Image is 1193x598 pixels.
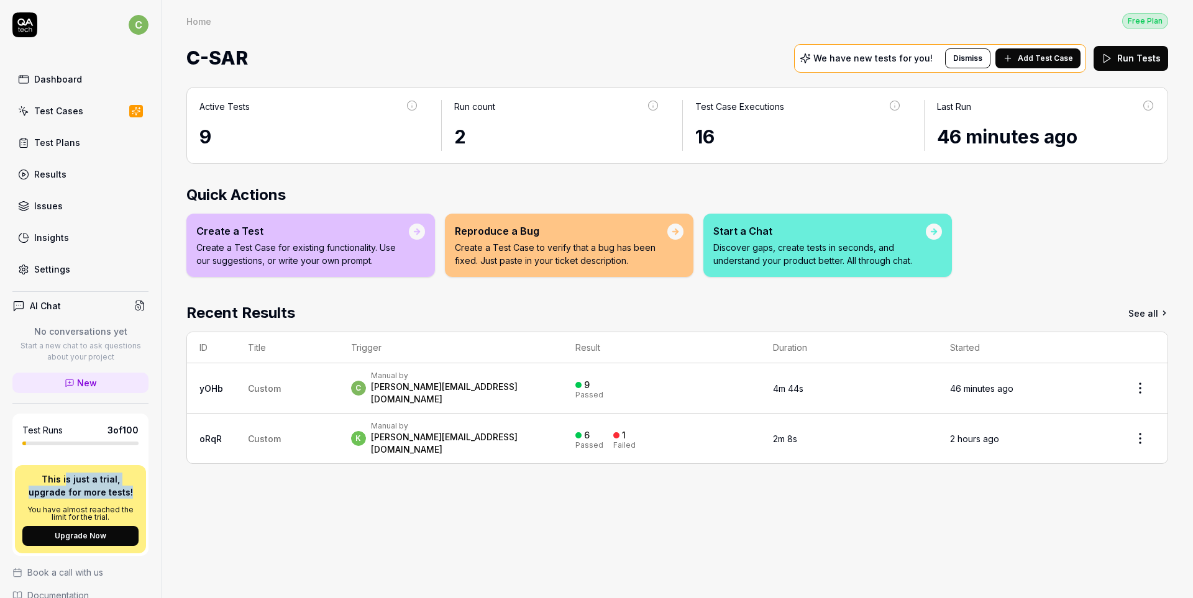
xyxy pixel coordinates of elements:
span: c [351,381,366,396]
th: Started [938,332,1113,363]
a: Book a call with us [12,566,149,579]
div: 16 [695,123,902,151]
span: C-SAR [186,42,248,75]
div: [PERSON_NAME][EMAIL_ADDRESS][DOMAIN_NAME] [371,381,551,405]
p: Create a Test Case for existing functionality. Use our suggestions, or write your own prompt. [196,241,409,267]
div: Test Cases [34,104,83,117]
p: Create a Test Case to verify that a bug has been fixed. Just paste in your ticket description. [455,241,667,267]
p: Discover gaps, create tests in seconds, and understand your product better. All through chat. [713,241,926,267]
a: Settings [12,257,149,281]
div: Last Run [937,100,971,113]
div: Free Plan [1122,13,1168,29]
p: Start a new chat to ask questions about your project [12,340,149,363]
div: Run count [454,100,495,113]
a: oRqR [199,433,222,444]
div: Results [34,168,66,181]
div: 1 [622,430,626,441]
th: Result [563,332,761,363]
p: You have almost reached the limit for the trial. [22,506,139,521]
a: Test Cases [12,99,149,123]
a: Dashboard [12,67,149,91]
button: Dismiss [945,48,990,68]
time: 46 minutes ago [950,383,1013,394]
div: 9 [199,123,419,151]
button: Add Test Case [995,48,1081,68]
div: Settings [34,263,70,276]
time: 4m 44s [773,383,803,394]
div: 9 [584,379,590,391]
div: Create a Test [196,224,409,238]
p: We have new tests for you! [813,54,933,63]
div: Failed [613,442,636,449]
div: Home [186,15,211,27]
time: 2m 8s [773,433,797,444]
div: [PERSON_NAME][EMAIL_ADDRESS][DOMAIN_NAME] [371,431,551,456]
div: Insights [34,231,69,244]
span: 3 of 100 [107,424,139,437]
div: Reproduce a Bug [455,224,667,238]
th: ID [187,332,235,363]
a: See all [1128,302,1168,324]
div: Issues [34,199,63,212]
button: Run Tests [1094,46,1168,71]
div: Passed [575,442,603,449]
a: Insights [12,225,149,250]
th: Trigger [339,332,563,363]
p: No conversations yet [12,325,149,338]
th: Duration [761,332,938,363]
div: Active Tests [199,100,250,113]
span: Custom [248,383,281,394]
time: 46 minutes ago [937,125,1077,148]
span: Book a call with us [27,566,103,579]
h2: Quick Actions [186,184,1168,206]
div: Manual by [371,421,551,431]
div: Manual by [371,371,551,381]
span: Add Test Case [1018,53,1073,64]
h2: Recent Results [186,302,295,324]
time: 2 hours ago [950,433,999,444]
div: Passed [575,391,603,399]
div: Start a Chat [713,224,926,238]
h4: AI Chat [30,299,61,312]
a: Results [12,162,149,186]
span: c [129,15,149,35]
a: Test Plans [12,130,149,155]
a: Issues [12,194,149,218]
button: Free Plan [1122,12,1168,29]
div: 2 [454,123,660,151]
th: Title [235,332,339,363]
a: New [12,373,149,393]
a: yOHb [199,383,223,394]
div: Dashboard [34,73,82,86]
div: Test Plans [34,136,80,149]
span: New [77,376,97,389]
button: Upgrade Now [22,526,139,546]
p: This is just a trial, upgrade for more tests! [22,473,139,499]
span: Custom [248,433,281,444]
h5: Test Runs [22,425,63,436]
div: 6 [584,430,590,441]
span: k [351,431,366,446]
button: c [129,12,149,37]
div: Test Case Executions [695,100,784,113]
